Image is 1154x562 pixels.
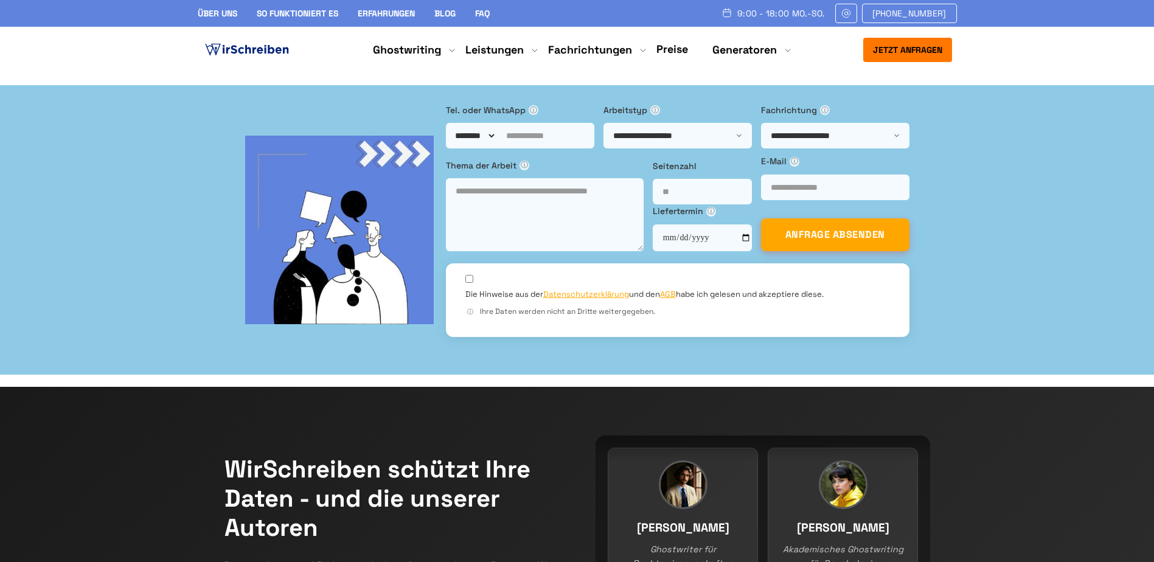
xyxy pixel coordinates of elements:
a: Ghostwriting [373,43,441,57]
a: Leistungen [465,43,524,57]
h2: WirSchreiben schützt Ihre Daten - und die unserer Autoren [224,455,559,543]
h3: [PERSON_NAME] [620,516,745,535]
a: Über uns [198,8,237,19]
a: Erfahrungen [358,8,415,19]
a: Preise [656,42,688,56]
a: [PHONE_NUMBER] [862,4,957,23]
span: ⓘ [465,307,475,317]
a: Datenschutzerklärung [543,289,629,299]
label: Fachrichtung [761,103,909,117]
a: Blog [434,8,456,19]
span: 9:00 - 18:00 Mo.-So. [737,9,826,18]
img: Schedule [721,8,732,18]
label: Liefertermin [653,204,752,218]
span: ⓘ [650,105,660,115]
a: AGB [660,289,676,299]
span: ⓘ [706,207,716,217]
label: Thema der Arbeit [446,159,644,172]
span: ⓘ [529,105,538,115]
a: FAQ [475,8,490,19]
a: Generatoren [712,43,777,57]
h3: [PERSON_NAME] [780,516,905,535]
img: bg [245,136,434,324]
label: Seitenzahl [653,159,752,173]
label: E-Mail [761,154,909,168]
button: Jetzt anfragen [863,38,952,62]
img: logo ghostwriter-österreich [203,41,291,59]
label: Tel. oder WhatsApp [446,103,594,117]
span: [PHONE_NUMBER] [872,9,947,18]
a: Fachrichtungen [548,43,632,57]
a: So funktioniert es [257,8,338,19]
span: ⓘ [820,105,830,115]
label: Arbeitstyp [603,103,752,117]
div: Ihre Daten werden nicht an Dritte weitergegeben. [465,306,890,317]
img: Email [841,9,852,18]
span: ⓘ [790,157,799,167]
label: Die Hinweise aus der und den habe ich gelesen und akzeptiere diese. [465,289,824,300]
button: ANFRAGE ABSENDEN [761,218,909,251]
span: ⓘ [520,161,529,170]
